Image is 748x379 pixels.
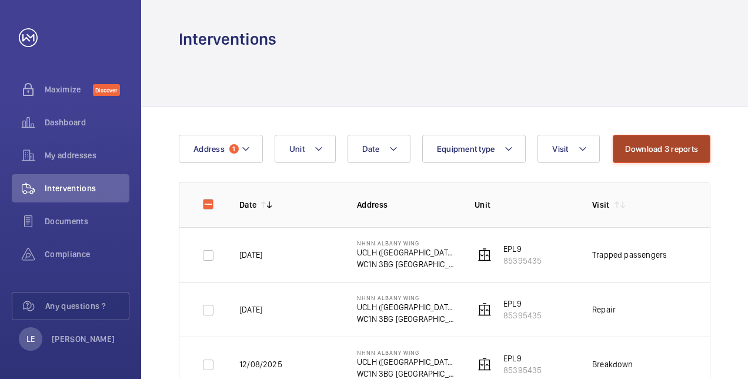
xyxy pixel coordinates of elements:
span: Visit [552,144,568,154]
button: Visit [537,135,599,163]
button: Date [348,135,410,163]
img: elevator.svg [477,248,492,262]
span: Equipment type [437,144,495,154]
span: Address [193,144,225,154]
span: Maximize [45,84,93,95]
p: Unit [475,199,573,211]
p: 12/08/2025 [239,358,282,370]
button: Address1 [179,135,263,163]
div: Repair [592,304,616,315]
span: Compliance [45,248,129,260]
p: NHNN Albany Wing [357,349,456,356]
span: Unit [289,144,305,154]
p: [PERSON_NAME] [52,333,115,345]
button: Download 3 reports [613,135,711,163]
span: Date [362,144,379,154]
p: 85395435 [503,255,542,267]
span: 1 [229,144,239,154]
span: Discover [93,84,120,96]
p: [DATE] [239,249,262,261]
p: LE [26,333,35,345]
p: EPL9 [503,243,542,255]
button: Equipment type [422,135,526,163]
div: Breakdown [592,358,633,370]
span: Dashboard [45,117,129,128]
span: Documents [45,215,129,227]
p: UCLH ([GEOGRAPHIC_DATA]), [GEOGRAPHIC_DATA], [357,356,456,368]
p: WC1N 3BG [GEOGRAPHIC_DATA] [357,258,456,270]
button: Unit [275,135,336,163]
img: elevator.svg [477,302,492,317]
p: [DATE] [239,304,262,315]
p: EPL9 [503,353,542,364]
p: EPL9 [503,298,542,310]
p: UCLH ([GEOGRAPHIC_DATA]), [GEOGRAPHIC_DATA], [357,301,456,313]
p: Visit [592,199,610,211]
img: elevator.svg [477,357,492,371]
h1: Interventions [179,28,276,50]
p: 85395435 [503,364,542,376]
p: UCLH ([GEOGRAPHIC_DATA]), [GEOGRAPHIC_DATA], [357,247,456,258]
p: Date [239,199,256,211]
span: Any questions ? [45,300,129,312]
p: 85395435 [503,310,542,321]
p: Address [357,199,456,211]
span: My addresses [45,149,129,161]
p: NHNN Albany Wing [357,240,456,247]
p: NHNN Albany Wing [357,294,456,301]
div: Trapped passengers [592,249,667,261]
span: Interventions [45,182,129,194]
p: WC1N 3BG [GEOGRAPHIC_DATA] [357,313,456,325]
